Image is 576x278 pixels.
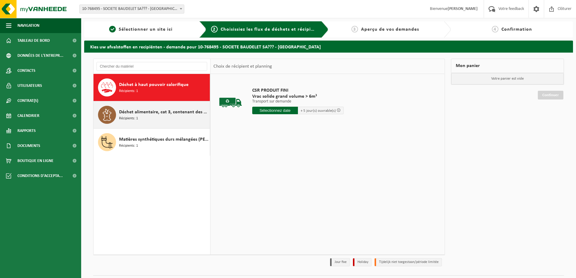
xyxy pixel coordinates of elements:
span: Données de l'entrepr... [17,48,63,63]
span: Contacts [17,63,35,78]
span: Récipients: 1 [119,88,138,94]
a: 1Sélectionner un site ici [87,26,195,33]
span: Choisissiez les flux de déchets et récipients [221,27,321,32]
li: Tijdelijk niet toegestaan/période limitée [375,258,442,266]
span: Tableau de bord [17,33,50,48]
span: Navigation [17,18,39,33]
span: Utilisateurs [17,78,42,93]
p: Transport sur demande [252,99,344,104]
span: Matières synthétiques durs mélangées (PE et PP), recyclables (industriel) [119,136,208,143]
button: Déchet alimentaire, cat 3, contenant des produits d'origine animale, emballage synthétique Récipi... [93,101,210,129]
button: Matières synthétiques durs mélangées (PE et PP), recyclables (industriel) Récipients: 1 [93,129,210,156]
input: Sélectionnez date [252,107,298,114]
button: Déchet à haut pouvoir calorifique Récipients: 1 [93,74,210,101]
span: Boutique en ligne [17,153,54,168]
p: Votre panier est vide [451,73,564,84]
span: 3 [351,26,358,32]
input: Chercher du matériel [97,62,207,71]
span: Documents [17,138,40,153]
span: Confirmation [501,27,532,32]
span: Aperçu de vos demandes [361,27,419,32]
span: Rapports [17,123,36,138]
span: Contrat(s) [17,93,38,108]
span: CSR PRODUIT FINI [252,87,344,93]
span: 4 [492,26,498,32]
span: Déchet à haut pouvoir calorifique [119,81,188,88]
strong: [PERSON_NAME] [448,7,478,11]
div: Mon panier [451,59,564,73]
span: 10-768495 - SOCIETE BAUDELET SA??? - BLARINGHEM [79,5,184,14]
span: Déchet alimentaire, cat 3, contenant des produits d'origine animale, emballage synthétique [119,108,208,116]
a: Continuer [538,91,563,99]
span: Récipients: 1 [119,116,138,121]
span: Conditions d'accepta... [17,168,63,183]
span: Calendrier [17,108,39,123]
span: 2 [211,26,218,32]
h2: Kies uw afvalstoffen en recipiënten - demande pour 10-768495 - SOCIETE BAUDELET SA??? - [GEOGRAPH... [84,41,573,52]
div: Choix de récipient et planning [210,59,275,74]
li: Holiday [353,258,372,266]
span: 10-768495 - SOCIETE BAUDELET SA??? - BLARINGHEM [80,5,184,13]
li: Jour fixe [330,258,350,266]
span: Récipients: 1 [119,143,138,149]
span: Vrac solide grand volume > 6m³ [252,93,344,99]
span: + 5 jour(s) ouvrable(s) [301,109,336,113]
span: 1 [109,26,116,32]
span: Sélectionner un site ici [119,27,173,32]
